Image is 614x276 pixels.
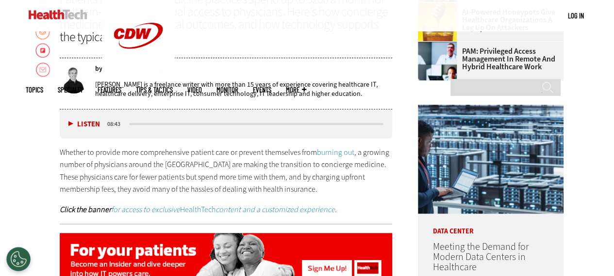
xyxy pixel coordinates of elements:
[216,204,337,215] em: .
[26,86,43,93] span: Topics
[317,147,354,157] a: burning out
[568,11,584,21] div: User menu
[187,86,202,93] a: Video
[111,204,180,215] a: for access to exclusive
[60,204,111,215] strong: Click the banner
[253,86,271,93] a: Events
[286,86,306,93] span: More
[60,146,393,196] p: Whether to provide more comprehensive patient care or prevent themselves from , a growing number ...
[432,240,528,274] a: Meeting the Demand for Modern Data Centers in Healthcare
[60,109,393,138] div: media player
[98,86,121,93] a: Features
[418,105,564,214] img: engineer with laptop overlooking data center
[29,10,87,19] img: Home
[216,86,238,93] a: MonITor
[106,120,128,128] div: duration
[180,204,216,215] a: HealthTech
[418,214,564,235] p: Data Center
[102,64,175,74] a: CDW
[216,204,335,215] a: content and a customized experience
[58,86,83,93] span: Specialty
[6,247,31,271] button: Open Preferences
[136,86,173,93] a: Tips & Tactics
[568,11,584,20] a: Log in
[68,121,100,128] button: Listen
[6,247,31,271] div: Cookies Settings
